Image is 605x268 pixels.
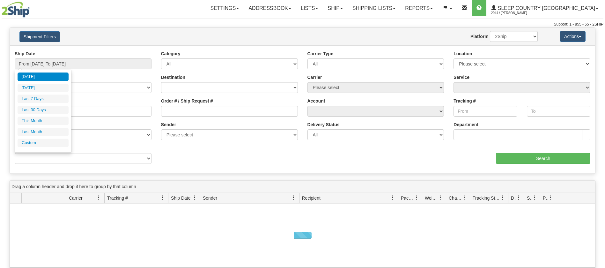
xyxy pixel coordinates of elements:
[435,192,446,203] a: Weight filter column settings
[543,195,548,201] span: Pickup Status
[454,121,478,128] label: Department
[18,106,69,114] li: Last 30 Days
[296,0,323,16] a: Lists
[545,192,556,203] a: Pickup Status filter column settings
[323,0,347,16] a: Ship
[161,74,185,80] label: Destination
[307,74,322,80] label: Carrier
[411,192,422,203] a: Packages filter column settings
[15,50,35,57] label: Ship Date
[189,192,200,203] a: Ship Date filter column settings
[491,10,539,16] span: 2044 / [PERSON_NAME]
[348,0,400,16] a: Shipping lists
[454,74,469,80] label: Service
[307,98,325,104] label: Account
[454,50,472,57] label: Location
[497,192,508,203] a: Tracking Status filter column settings
[307,50,333,57] label: Carrier Type
[496,153,590,164] input: Search
[2,2,30,18] img: logo2044.jpg
[244,0,296,16] a: Addressbook
[496,5,595,11] span: Sleep Country [GEOGRAPHIC_DATA]
[18,84,69,92] li: [DATE]
[205,0,244,16] a: Settings
[203,195,217,201] span: Sender
[454,98,476,104] label: Tracking #
[425,195,438,201] span: Weight
[2,22,603,27] div: Support: 1 - 855 - 55 - 2SHIP
[473,195,500,201] span: Tracking Status
[590,101,604,166] iframe: chat widget
[18,117,69,125] li: This Month
[302,195,321,201] span: Recipient
[171,195,190,201] span: Ship Date
[449,195,462,201] span: Charge
[161,50,181,57] label: Category
[513,192,524,203] a: Delivery Status filter column settings
[454,106,517,117] input: From
[18,128,69,136] li: Last Month
[18,139,69,147] li: Custom
[527,195,532,201] span: Shipment Issues
[157,192,168,203] a: Tracking # filter column settings
[107,195,128,201] span: Tracking #
[387,192,398,203] a: Recipient filter column settings
[161,98,213,104] label: Order # / Ship Request #
[560,31,586,42] button: Actions
[459,192,470,203] a: Charge filter column settings
[18,73,69,81] li: [DATE]
[307,121,340,128] label: Delivery Status
[486,0,603,16] a: Sleep Country [GEOGRAPHIC_DATA] 2044 / [PERSON_NAME]
[288,192,299,203] a: Sender filter column settings
[511,195,516,201] span: Delivery Status
[529,192,540,203] a: Shipment Issues filter column settings
[401,195,414,201] span: Packages
[18,95,69,103] li: Last 7 Days
[10,180,595,193] div: grid grouping header
[400,0,438,16] a: Reports
[69,195,83,201] span: Carrier
[527,106,590,117] input: To
[470,33,489,40] label: Platform
[161,121,176,128] label: Sender
[93,192,104,203] a: Carrier filter column settings
[19,31,60,42] button: Shipment Filters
